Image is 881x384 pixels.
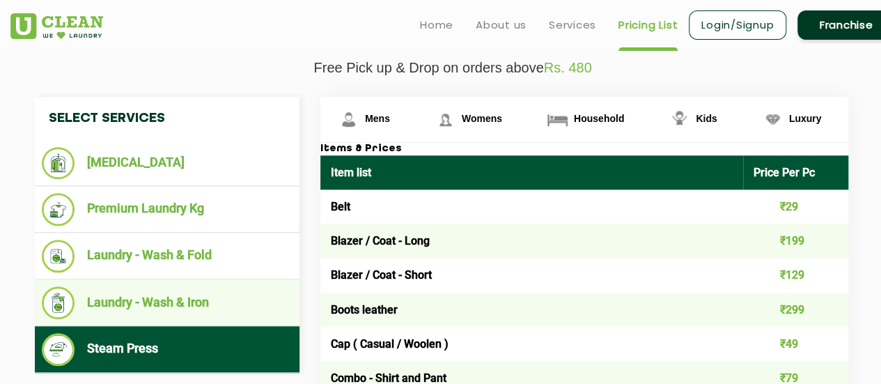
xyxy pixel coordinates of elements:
img: Luxury [761,107,785,132]
li: Steam Press [42,333,293,366]
a: About us [476,17,527,33]
img: Kids [667,107,692,132]
img: Laundry - Wash & Iron [42,286,75,319]
img: Mens [336,107,361,132]
img: UClean Laundry and Dry Cleaning [10,13,103,39]
a: Login/Signup [689,10,786,40]
td: ₹129 [743,258,849,292]
span: Household [574,113,624,124]
th: Price Per Pc [743,155,849,190]
span: Rs. 480 [544,60,592,75]
td: ₹199 [743,224,849,258]
li: Premium Laundry Kg [42,193,293,226]
a: Services [549,17,596,33]
th: Item list [320,155,743,190]
h4: Select Services [35,97,299,140]
td: Belt [320,190,743,224]
td: Cap ( Casual / Woolen ) [320,327,743,361]
span: Luxury [789,113,822,124]
td: Blazer / Coat - Long [320,224,743,258]
li: [MEDICAL_DATA] [42,147,293,179]
a: Pricing List [618,17,678,33]
span: Womens [462,113,502,124]
span: Kids [696,113,717,124]
span: Mens [365,113,390,124]
h3: Items & Prices [320,143,848,155]
td: ₹49 [743,327,849,361]
img: Household [545,107,570,132]
td: ₹29 [743,190,849,224]
img: Womens [433,107,458,132]
li: Laundry - Wash & Iron [42,286,293,319]
img: Laundry - Wash & Fold [42,240,75,272]
td: Blazer / Coat - Short [320,258,743,292]
li: Laundry - Wash & Fold [42,240,293,272]
img: Dry Cleaning [42,147,75,179]
td: Boots leather [320,293,743,327]
img: Steam Press [42,333,75,366]
img: Premium Laundry Kg [42,193,75,226]
td: ₹299 [743,293,849,327]
a: Home [420,17,453,33]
